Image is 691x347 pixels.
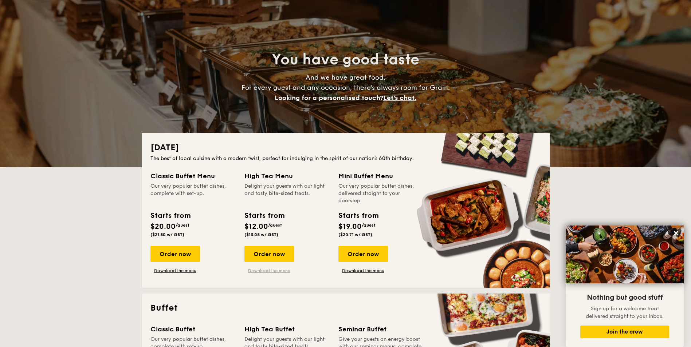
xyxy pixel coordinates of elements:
span: $19.00 [338,222,362,231]
a: Download the menu [338,268,388,274]
div: High Tea Buffet [244,324,330,334]
button: Close [670,227,682,239]
span: $12.00 [244,222,268,231]
div: Order now [244,246,294,262]
div: Order now [338,246,388,262]
span: You have good taste [272,51,419,68]
span: /guest [268,223,282,228]
div: Classic Buffet Menu [150,171,236,181]
span: ($13.08 w/ GST) [244,232,278,237]
a: Download the menu [244,268,294,274]
div: Our very popular buffet dishes, delivered straight to your doorstep. [338,183,424,204]
div: Order now [150,246,200,262]
span: Looking for a personalised touch? [275,94,383,102]
span: $20.00 [150,222,176,231]
button: Join the crew [580,326,669,338]
h2: Buffet [150,302,541,314]
div: Delight your guests with our light and tasty bite-sized treats. [244,183,330,204]
img: DSC07876-Edit02-Large.jpeg [566,226,684,283]
div: Mini Buffet Menu [338,171,424,181]
span: Sign up for a welcome treat delivered straight to your inbox. [586,306,664,319]
div: Starts from [150,210,190,221]
div: The best of local cuisine with a modern twist, perfect for indulging in the spirit of our nation’... [150,155,541,162]
span: /guest [362,223,376,228]
span: Nothing but good stuff [587,293,663,302]
div: Starts from [244,210,284,221]
span: /guest [176,223,189,228]
div: High Tea Menu [244,171,330,181]
div: Classic Buffet [150,324,236,334]
span: Let's chat. [383,94,416,102]
span: And we have great food. For every guest and any occasion, there’s always room for Grain. [242,73,450,102]
span: ($21.80 w/ GST) [150,232,184,237]
div: Starts from [338,210,378,221]
h2: [DATE] [150,142,541,153]
div: Seminar Buffet [338,324,424,334]
span: ($20.71 w/ GST) [338,232,372,237]
div: Our very popular buffet dishes, complete with set-up. [150,183,236,204]
a: Download the menu [150,268,200,274]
